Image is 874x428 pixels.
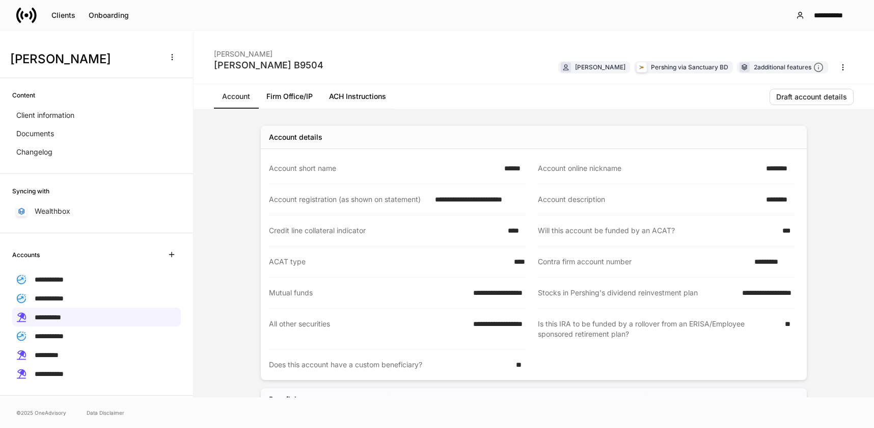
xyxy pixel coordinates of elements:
[770,89,854,105] button: Draft account details
[269,225,502,236] div: Credit line collateral indicator
[12,143,181,161] a: Changelog
[82,7,135,23] button: Onboarding
[538,225,776,236] div: Will this account be funded by an ACAT?
[651,62,728,72] div: Pershing via Sanctuary BD
[575,62,625,72] div: [PERSON_NAME]
[269,360,510,370] div: Does this account have a custom beneficiary?
[269,394,307,405] h5: Beneficiary
[12,106,181,124] a: Client information
[16,129,54,139] p: Documents
[12,124,181,143] a: Documents
[214,59,323,71] div: [PERSON_NAME] B9504
[51,12,75,19] div: Clients
[538,319,779,339] div: Is this IRA to be funded by a rollover from an ERISA/Employee sponsored retirement plan?
[16,110,74,120] p: Client information
[269,319,467,339] div: All other securities
[12,186,49,196] h6: Syncing with
[269,194,429,205] div: Account registration (as shown on statement)
[16,409,66,417] span: © 2025 OneAdvisory
[538,288,736,298] div: Stocks in Pershing's dividend reinvestment plan
[538,257,748,267] div: Contra firm account number
[321,84,394,109] a: ACH Instructions
[89,12,129,19] div: Onboarding
[538,194,760,205] div: Account description
[16,147,52,157] p: Changelog
[87,409,124,417] a: Data Disclaimer
[258,84,321,109] a: Firm Office/IP
[776,93,847,100] div: Draft account details
[269,288,467,298] div: Mutual funds
[269,132,322,142] div: Account details
[45,7,82,23] button: Clients
[12,250,40,260] h6: Accounts
[754,62,824,73] div: 2 additional features
[269,163,498,173] div: Account short name
[35,206,70,216] p: Wealthbox
[12,202,181,220] a: Wealthbox
[269,257,508,267] div: ACAT type
[12,90,35,100] h6: Content
[214,84,258,109] a: Account
[538,163,760,173] div: Account online nickname
[214,43,323,59] div: [PERSON_NAME]
[10,51,157,67] h3: [PERSON_NAME]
